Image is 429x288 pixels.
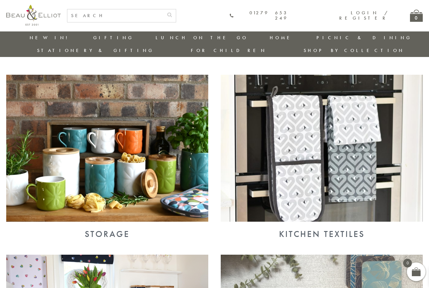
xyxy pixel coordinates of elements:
[37,47,154,54] a: Stationery & Gifting
[221,75,423,221] img: Kitchen Textiles
[6,229,208,239] div: Storage
[6,75,208,221] img: Storage
[316,35,412,41] a: Picnic & Dining
[67,9,163,22] input: SEARCH
[93,35,134,41] a: Gifting
[339,10,388,21] a: Login / Register
[6,217,208,239] a: Storage Storage
[229,10,288,21] a: 01279 653 249
[403,259,412,267] span: 0
[221,217,423,239] a: Kitchen Textiles Kitchen Textiles
[304,47,404,54] a: Shop by collection
[221,229,423,239] div: Kitchen Textiles
[30,35,71,41] a: New in!
[410,10,423,22] a: 0
[191,47,267,54] a: For Children
[270,35,295,41] a: Home
[156,35,248,41] a: Lunch On The Go
[6,5,61,26] img: logo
